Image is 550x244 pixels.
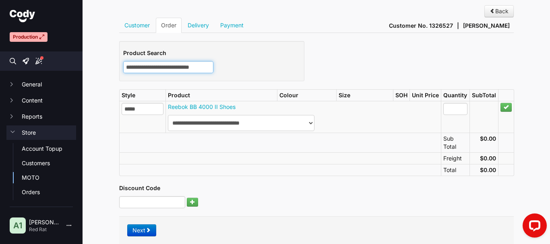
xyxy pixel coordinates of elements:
th: Size [336,90,393,101]
button: General [6,77,76,92]
th: Product [165,90,277,101]
a: Back [484,5,514,17]
th: Quantity [441,90,469,101]
button: Reports [6,109,76,124]
div: production [10,32,48,42]
th: Style [119,90,165,101]
a: Order [156,18,182,33]
a: Delivery [182,18,214,33]
th: Colour [277,90,336,101]
button: Content [6,93,76,108]
iframe: LiveChat chat widget [516,210,550,244]
td: Freight [441,152,469,164]
button: Store [6,125,76,140]
th: SubTotal [469,90,498,101]
strong: $0.00 [480,166,496,173]
a: MOTO [22,174,76,182]
a: Account Topup [22,145,76,153]
th: SOH [393,90,409,101]
a: Next [127,224,156,236]
a: Customers [22,159,76,167]
p: Red Rat [29,226,60,233]
strong: $0.00 [480,135,496,142]
strong: $0.00 [480,155,496,162]
a: Reebok BB 4000 II Shoes [168,103,236,110]
h5: Product Search [123,49,300,57]
th: Unit Price [409,90,441,101]
span: [PERSON_NAME] [463,22,510,30]
td: Sub Total [441,133,469,152]
p: [PERSON_NAME] | 1876 [29,218,60,226]
a: Customer [119,18,155,33]
a: Orders [22,188,76,196]
a: Payment [215,18,249,33]
span: | [457,22,459,30]
h5: Discount Code [119,184,514,192]
td: Total [441,164,469,176]
span: Customer No. 1326527 [389,22,453,30]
